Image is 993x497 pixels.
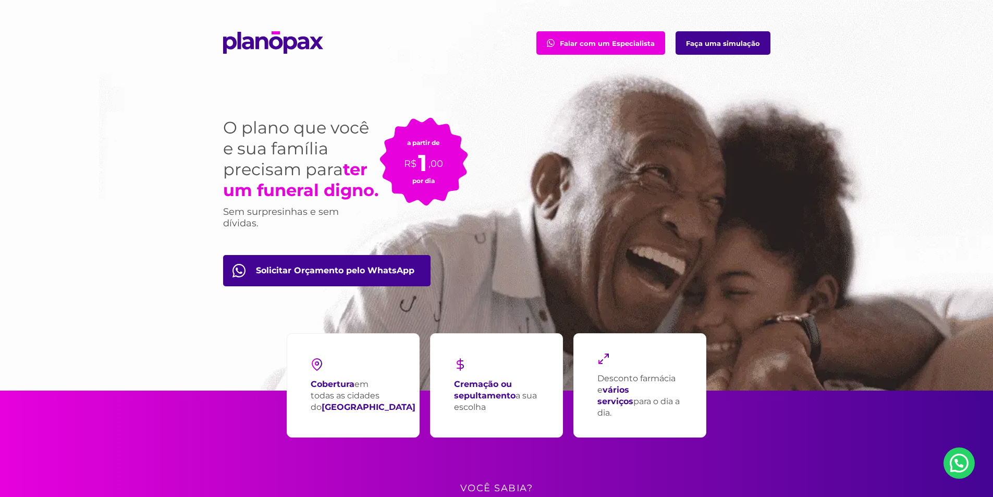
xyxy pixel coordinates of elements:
[407,139,440,147] small: a partir de
[223,206,339,229] span: Sem surpresinhas e sem dívidas.
[311,358,323,371] img: pin
[223,117,379,201] h1: O plano que você e sua família precisam para
[597,353,610,365] img: maximize
[223,255,431,286] a: Orçamento pelo WhatsApp btn-orcamento
[223,159,378,200] strong: ter um funeral digno.
[547,39,555,47] img: fale com consultor
[223,31,323,54] img: planopax
[597,385,633,406] strong: vários serviços
[454,379,516,401] strong: Cremação ou sepultamento
[676,31,770,55] a: Faça uma simulação
[232,264,246,277] img: fale com consultor
[943,447,975,479] a: Nosso Whatsapp
[412,177,435,185] small: por dia
[311,379,415,413] p: em todas as cidades do
[454,358,467,371] img: dollar
[454,379,539,413] p: a sua escolha
[404,147,443,171] p: R$ ,00
[322,402,415,412] strong: [GEOGRAPHIC_DATA]
[311,379,354,389] strong: Cobertura
[418,149,427,177] span: 1
[597,373,682,419] p: Desconto farmácia e para o dia a dia.
[536,31,665,55] a: Falar com um Especialista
